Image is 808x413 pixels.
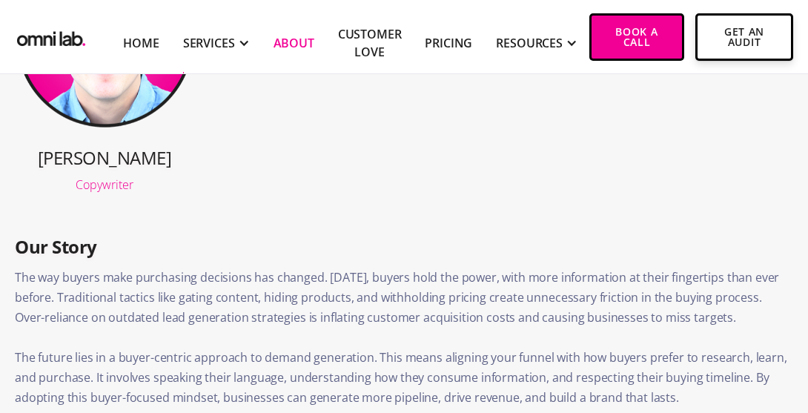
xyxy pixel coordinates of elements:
a: Customer Love [338,25,402,61]
div: Copywriter [15,179,194,191]
a: home [15,24,87,48]
strong: Our Story [15,234,97,259]
a: About [274,34,314,52]
div: SERVICES [183,34,235,52]
a: Home [123,34,159,52]
iframe: Chat Widget [734,342,808,413]
a: Pricing [425,34,472,52]
div: RESOURCES [496,34,563,52]
h3: ‍ [15,234,793,259]
p: The future lies in a buyer-centric approach to demand generation. This means aligning your funnel... [15,348,793,408]
a: Get An Audit [695,13,793,61]
p: ‍ [15,328,793,348]
p: The way buyers make purchasing decisions has changed. [DATE], buyers hold the power, with more in... [15,268,793,328]
a: Book a Call [589,13,684,61]
img: Omni Lab: B2B SaaS Demand Generation Agency [15,24,87,48]
h3: [PERSON_NAME] [15,145,194,170]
